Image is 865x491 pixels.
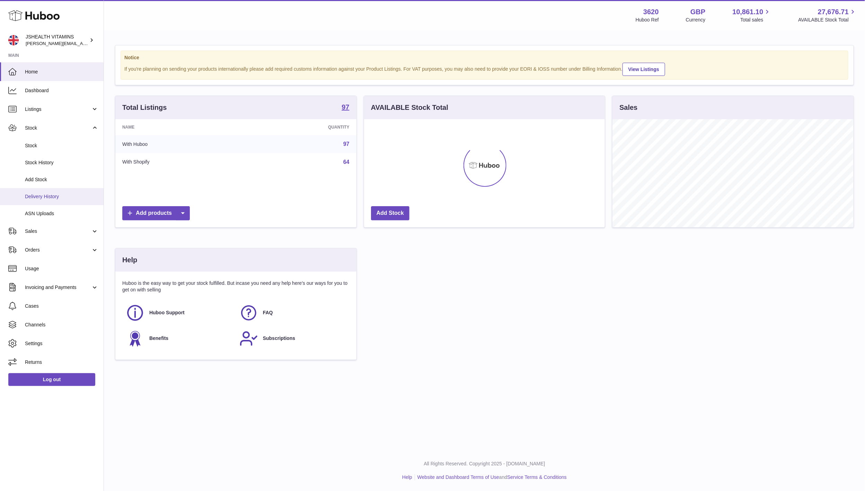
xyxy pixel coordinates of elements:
span: Home [25,69,98,75]
span: Channels [25,322,98,328]
span: 10,861.10 [732,7,763,17]
h3: Help [122,255,137,265]
span: Stock History [25,159,98,166]
div: Currency [686,17,706,23]
strong: 97 [342,104,349,111]
span: Usage [25,265,98,272]
th: Name [115,119,245,135]
li: and [415,474,567,481]
a: Add Stock [371,206,409,220]
span: Sales [25,228,91,235]
span: 27,676.71 [818,7,849,17]
span: Huboo Support [149,309,185,316]
p: All Rights Reserved. Copyright 2025 - [DOMAIN_NAME] [109,461,859,467]
a: 10,861.10 Total sales [732,7,771,23]
td: With Huboo [115,135,245,153]
p: Huboo is the easy way to get your stock fulfilled. But incase you need any help here's our ways f... [122,280,350,293]
a: 27,676.71 AVAILABLE Stock Total [798,7,857,23]
span: AVAILABLE Stock Total [798,17,857,23]
span: Invoicing and Payments [25,284,91,291]
a: Add products [122,206,190,220]
span: Subscriptions [263,335,295,342]
strong: 3620 [643,7,659,17]
div: If you're planning on sending your products internationally please add required customs informati... [124,62,845,76]
a: View Listings [623,63,665,76]
span: Total sales [740,17,771,23]
span: [PERSON_NAME][EMAIL_ADDRESS][DOMAIN_NAME] [26,41,139,46]
a: Subscriptions [239,329,346,348]
span: Orders [25,247,91,253]
a: 64 [343,159,350,165]
span: Listings [25,106,91,113]
span: ASN Uploads [25,210,98,217]
span: Settings [25,340,98,347]
span: Cases [25,303,98,309]
span: Add Stock [25,176,98,183]
div: Huboo Ref [636,17,659,23]
span: Benefits [149,335,168,342]
span: Stock [25,125,91,131]
a: Huboo Support [126,304,232,322]
a: FAQ [239,304,346,322]
a: 97 [343,141,350,147]
h3: Total Listings [122,103,167,112]
h3: Sales [619,103,637,112]
img: francesca@jshealthvitamins.com [8,35,19,45]
span: Dashboard [25,87,98,94]
span: Delivery History [25,193,98,200]
strong: GBP [690,7,705,17]
h3: AVAILABLE Stock Total [371,103,448,112]
td: With Shopify [115,153,245,171]
a: Website and Dashboard Terms of Use [417,474,499,480]
span: Stock [25,142,98,149]
span: FAQ [263,309,273,316]
a: 97 [342,104,349,112]
span: Returns [25,359,98,366]
a: Log out [8,373,95,386]
th: Quantity [245,119,356,135]
strong: Notice [124,54,845,61]
div: JSHEALTH VITAMINS [26,34,88,47]
a: Help [402,474,412,480]
a: Benefits [126,329,232,348]
a: Service Terms & Conditions [507,474,567,480]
